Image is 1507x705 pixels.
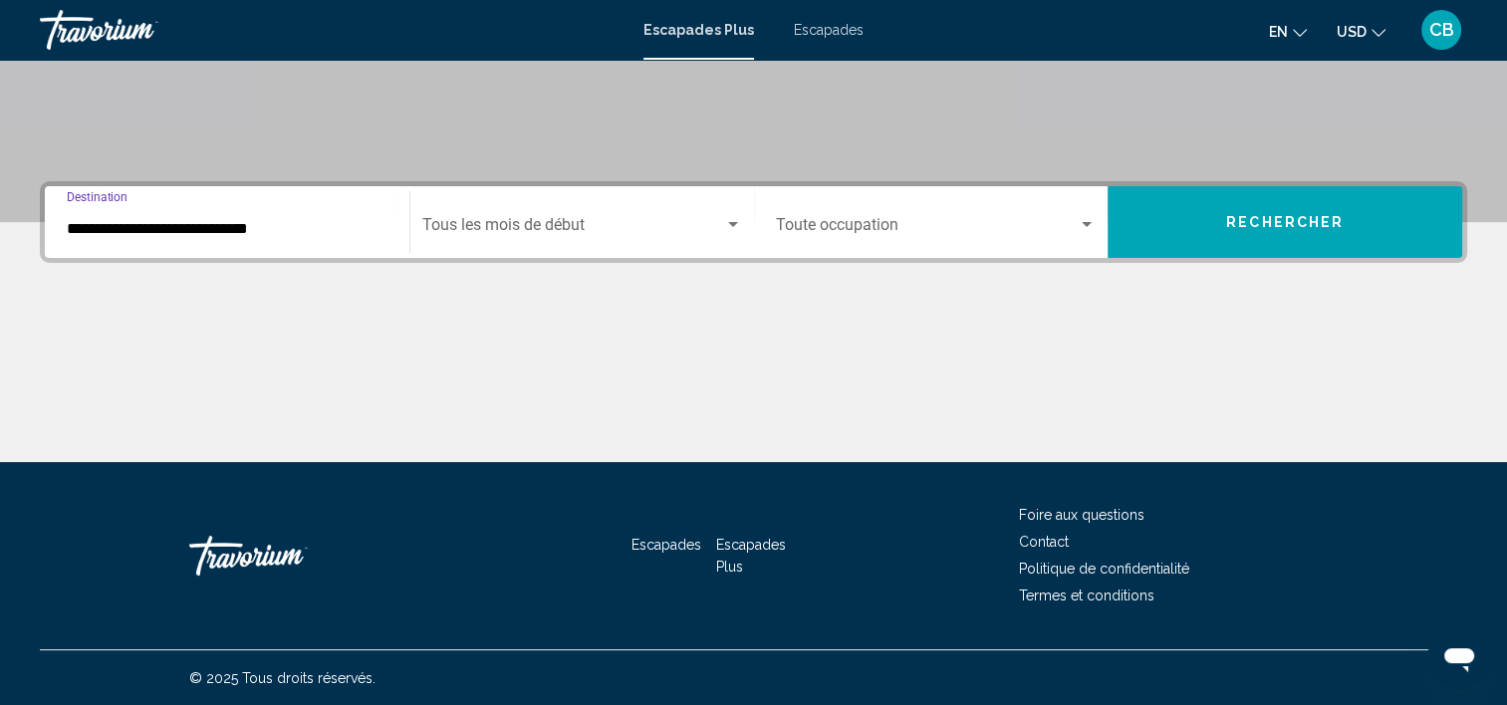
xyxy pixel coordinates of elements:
[631,537,701,553] a: Escapades
[716,537,786,575] a: Escapades Plus
[1019,561,1189,577] a: Politique de confidentialité
[1415,9,1467,51] button: Menu utilisateur
[1337,17,1385,46] button: Changer de devise
[1269,24,1288,40] span: en
[1269,17,1307,46] button: Changer la langue
[1427,625,1491,689] iframe: Bouton de lancement de la fenêtre de messagerie
[1019,507,1144,523] a: Foire aux questions
[1019,587,1154,603] a: Termes et conditions
[189,526,388,586] a: Travorium
[1337,24,1367,40] span: USD
[1226,215,1344,231] span: Rechercher
[794,22,864,38] a: Escapades
[643,22,754,38] a: Escapades Plus
[45,186,1462,258] div: Widget de recherche
[1019,534,1069,550] a: Contact
[189,670,376,686] span: © 2025 Tous droits réservés.
[40,10,624,50] a: Travorium
[1108,186,1462,258] button: Rechercher
[1429,20,1454,40] span: CB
